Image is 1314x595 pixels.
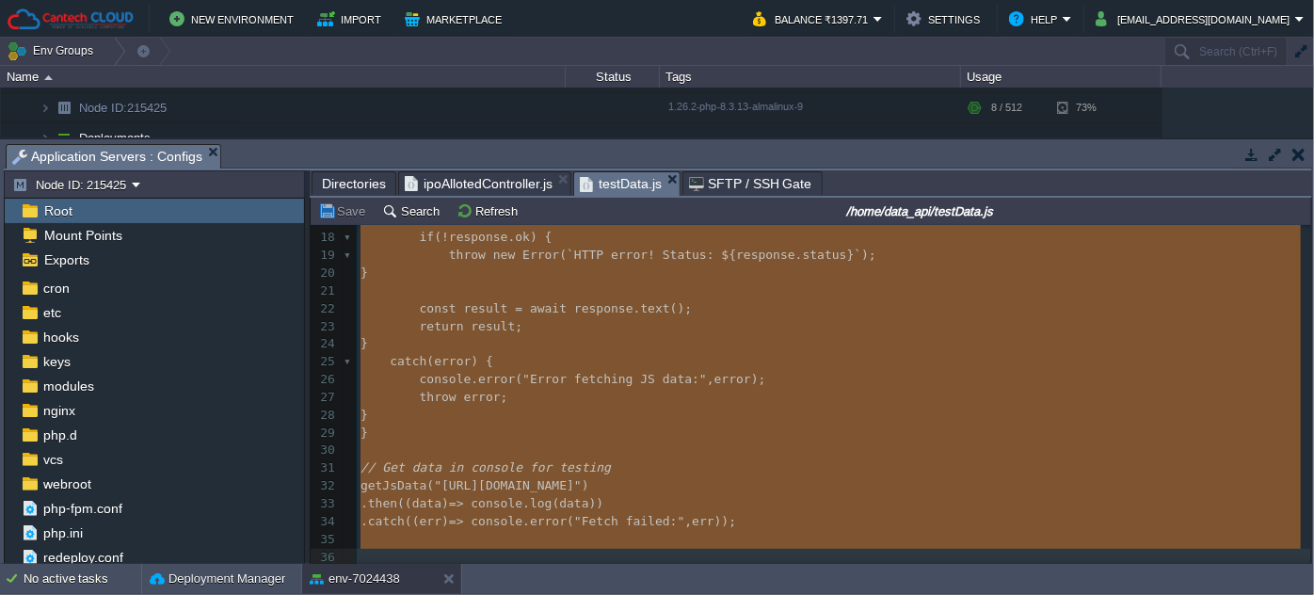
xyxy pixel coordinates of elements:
[398,171,571,195] li: /var/www/webroot/ROOT/version/server/controller/ipoAllotedController.js
[361,460,611,474] span: // Get data in console for testing
[40,202,75,219] span: Root
[574,514,684,528] span: "Fetch failed:"
[559,248,567,262] span: (
[553,496,560,510] span: (
[420,319,464,333] span: return
[40,93,51,122] img: AMDAwAAAACH5BAEAAAAALAAAAAABAAEAAAICRAEAOw==
[580,172,662,196] span: testData.js
[77,100,169,116] span: 215425
[522,372,707,386] span: "Error fetching JS data:"
[361,426,368,440] span: }
[689,172,812,195] span: SFTP / SSH Gate
[668,101,804,112] span: 1.26.2-php-8.3.13-almalinux-9
[515,319,522,333] span: ;
[508,230,516,244] span: .
[441,514,449,528] span: )
[795,248,803,262] span: .
[40,251,92,268] a: Exports
[420,372,472,386] span: console
[7,8,135,31] img: Cantech Cloud
[311,513,340,531] div: 34
[426,478,434,492] span: (
[530,301,567,315] span: await
[311,495,340,513] div: 33
[420,514,441,528] span: err
[361,478,426,492] span: getJsData
[1096,8,1295,30] button: [EMAIL_ADDRESS][DOMAIN_NAME]
[567,66,659,88] div: Status
[567,248,736,262] span: `HTTP error! Status: ${
[991,93,1022,122] div: 8 / 512
[1009,8,1063,30] button: Help
[449,496,464,510] span: =>
[478,372,515,386] span: error
[150,570,285,588] button: Deployment Manager
[530,514,567,528] span: error
[434,230,441,244] span: (
[361,496,368,510] span: .
[361,336,368,350] span: }
[670,301,692,315] span: ();
[40,304,64,321] a: etc
[567,514,574,528] span: (
[464,390,501,404] span: error
[77,130,153,146] a: Deployments
[751,372,766,386] span: );
[457,202,523,219] button: Refresh
[449,248,486,262] span: throw
[714,372,751,386] span: error
[684,514,692,528] span: ,
[40,475,94,492] a: webroot
[449,514,464,528] span: =>
[12,145,202,169] span: Application Servers : Configs
[471,354,492,368] span: ) {
[493,248,515,262] span: new
[311,247,340,265] div: 19
[40,426,80,443] a: php.d
[12,176,132,193] button: Node ID: 215425
[40,524,86,541] a: php.ini
[311,335,340,353] div: 24
[382,202,445,219] button: Search
[522,496,530,510] span: .
[361,514,368,528] span: .
[311,425,340,442] div: 29
[40,123,51,153] img: AMDAwAAAACH5BAEAAAAALAAAAAABAAEAAAICRAEAOw==
[530,496,552,510] span: log
[40,451,66,468] a: vcs
[40,280,72,297] a: cron
[361,265,368,280] span: }
[390,354,426,368] span: catch
[449,230,508,244] span: response
[40,353,73,370] span: keys
[40,378,97,394] span: modules
[40,500,125,517] a: php-fpm.conf
[471,372,478,386] span: .
[40,549,126,566] a: redeploy.conf
[412,496,441,510] span: data
[169,8,299,30] button: New Environment
[441,496,449,510] span: )
[311,318,340,336] div: 23
[405,8,507,30] button: Marketplace
[736,248,795,262] span: response
[311,353,340,371] div: 25
[707,372,714,386] span: ,
[2,66,565,88] div: Name
[633,301,641,315] span: .
[397,496,412,510] span: ((
[420,390,457,404] span: throw
[661,66,960,88] div: Tags
[847,248,862,262] span: }`
[40,402,78,419] a: nginx
[464,301,508,315] span: result
[501,390,508,404] span: ;
[434,478,582,492] span: "[URL][DOMAIN_NAME]"
[368,514,405,528] span: catch
[311,549,340,567] div: 36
